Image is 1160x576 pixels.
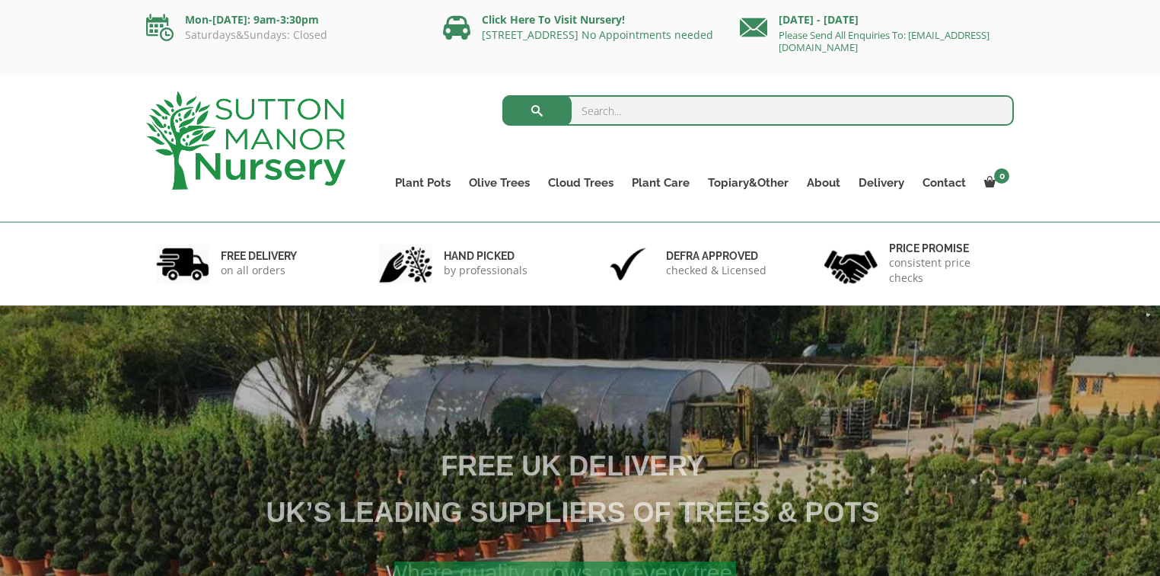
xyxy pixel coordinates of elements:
p: consistent price checks [889,255,1005,286]
span: 0 [994,168,1009,184]
h6: hand picked [444,249,527,263]
a: Topiary&Other [699,172,798,194]
h6: Price promise [889,242,1005,255]
img: logo [146,91,346,190]
a: Olive Trees [460,172,539,194]
img: 2.jpg [379,245,432,283]
p: Mon-[DATE]: 9am-3:30pm [146,11,420,29]
p: checked & Licensed [666,263,766,278]
p: [DATE] - [DATE] [740,11,1014,29]
img: 1.jpg [156,245,209,283]
p: Saturdays&Sundays: Closed [146,29,420,41]
img: 3.jpg [601,245,655,283]
a: About [798,172,849,194]
input: Search... [502,95,1015,126]
a: Delivery [849,172,913,194]
p: by professionals [444,263,527,278]
a: 0 [975,172,1014,194]
a: Cloud Trees [539,172,623,194]
a: Contact [913,172,975,194]
a: Please Send All Enquiries To: [EMAIL_ADDRESS][DOMAIN_NAME] [779,28,990,54]
a: Click Here To Visit Nursery! [482,12,625,27]
a: [STREET_ADDRESS] No Appointments needed [482,27,713,42]
h6: FREE DELIVERY [221,249,297,263]
h1: FREE UK DELIVERY UK’S LEADING SUPPLIERS OF TREES & POTS [13,443,1114,536]
a: Plant Care [623,172,699,194]
a: Plant Pots [386,172,460,194]
img: 4.jpg [824,241,878,287]
p: on all orders [221,263,297,278]
h6: Defra approved [666,249,766,263]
